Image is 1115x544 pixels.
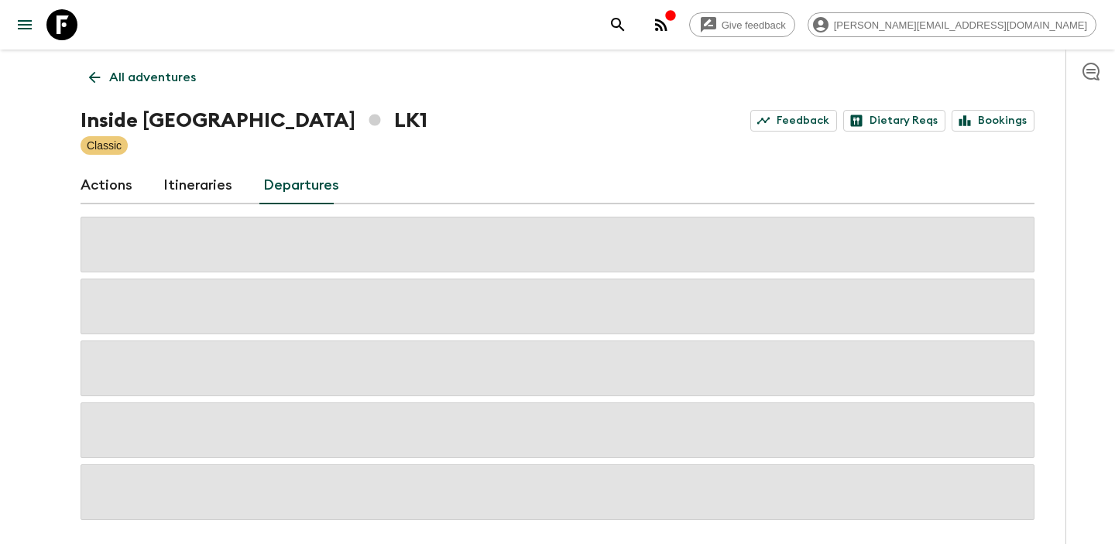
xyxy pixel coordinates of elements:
a: Itineraries [163,167,232,204]
button: menu [9,9,40,40]
a: Dietary Reqs [843,110,945,132]
a: Departures [263,167,339,204]
p: Classic [87,138,122,153]
p: All adventures [109,68,196,87]
a: Actions [81,167,132,204]
span: [PERSON_NAME][EMAIL_ADDRESS][DOMAIN_NAME] [825,19,1096,31]
h1: Inside [GEOGRAPHIC_DATA] LK1 [81,105,427,136]
a: Feedback [750,110,837,132]
button: search adventures [602,9,633,40]
a: Give feedback [689,12,795,37]
a: All adventures [81,62,204,93]
a: Bookings [952,110,1034,132]
div: [PERSON_NAME][EMAIL_ADDRESS][DOMAIN_NAME] [808,12,1096,37]
span: Give feedback [713,19,794,31]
